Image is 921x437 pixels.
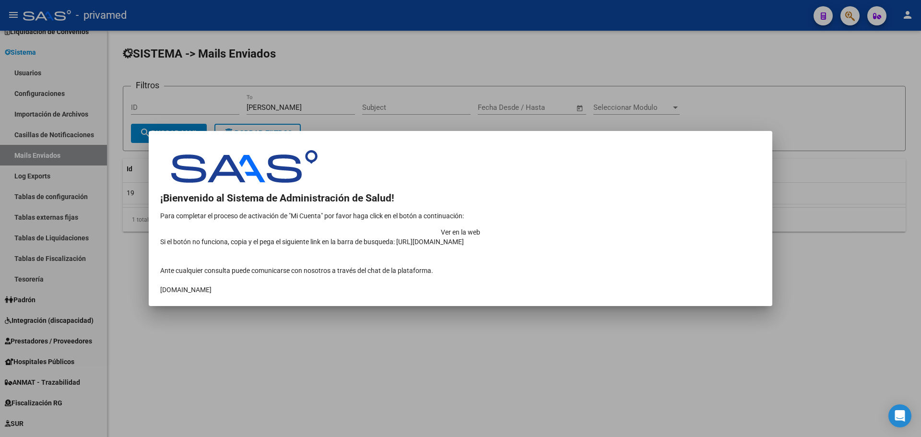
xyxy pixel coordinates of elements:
span: Ante cualquier consulta puede comunicarse con nosotros a través del chat de la plataforma. [160,267,433,294]
h2: ¡Bienvenido al Sistema de Administración de Salud! [160,193,761,203]
a: Ver en la web [160,227,761,237]
div: Open Intercom Messenger [888,404,911,427]
a: [DOMAIN_NAME] [160,286,212,294]
img: saas-logo [160,150,319,183]
div: Si el botón no funciona, copia y el pega el siguiente link en la barra de busqueda: [URL][DOMAIN_... [160,237,761,247]
p: Para completar el proceso de activación de "Mi Cuenta" por favor haga click en el botón a continu... [160,211,761,221]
